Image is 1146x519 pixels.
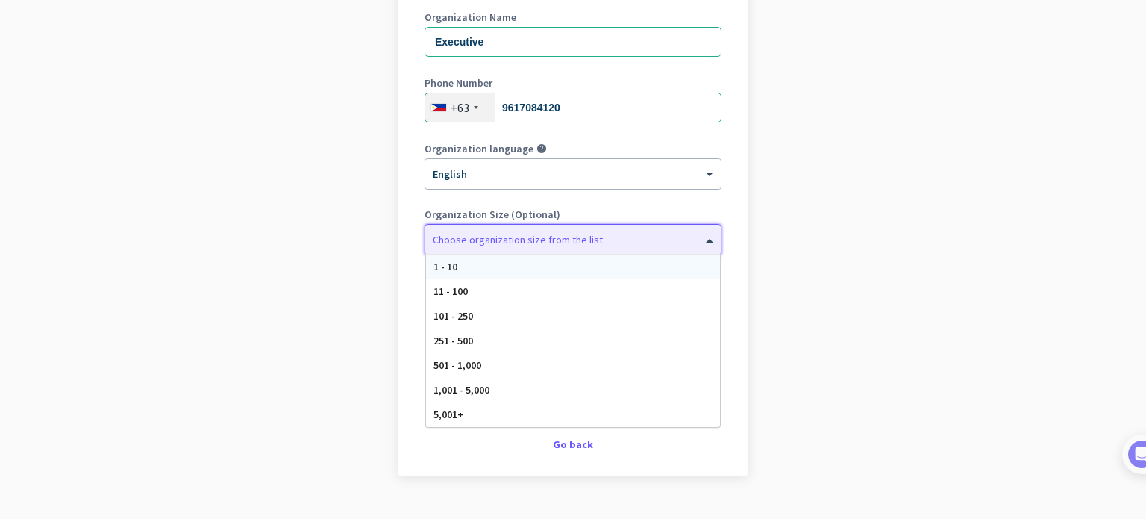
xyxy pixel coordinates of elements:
[425,93,721,122] input: 2 3234 5678
[433,285,468,298] span: 11 - 100
[425,439,721,450] div: Go back
[451,100,469,115] div: +63
[433,309,473,323] span: 101 - 250
[426,255,720,427] div: Options List
[425,143,533,154] label: Organization language
[425,209,721,220] label: Organization Size (Optional)
[425,12,721,22] label: Organization Name
[425,385,721,412] button: Create Organization
[425,27,721,57] input: What is the name of your organization?
[536,143,547,154] i: help
[433,408,463,421] span: 5,001+
[433,334,473,347] span: 251 - 500
[425,78,721,88] label: Phone Number
[433,260,457,273] span: 1 - 10
[433,383,489,397] span: 1,001 - 5,000
[433,358,481,372] span: 501 - 1,000
[425,275,721,285] label: Organization Time Zone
